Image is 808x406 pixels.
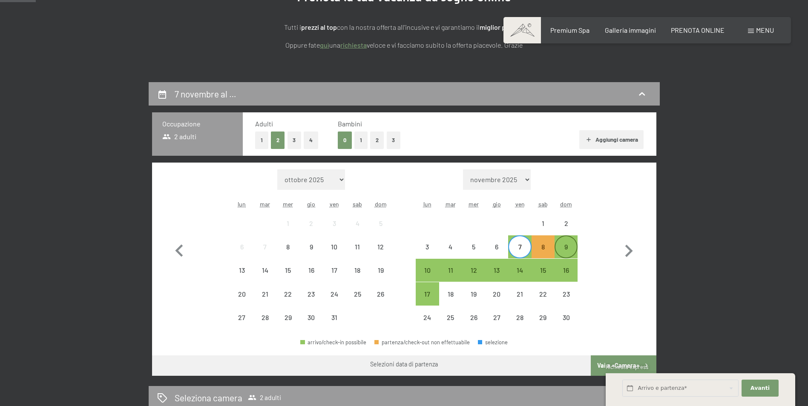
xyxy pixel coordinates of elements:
div: partenza/check-out non effettuabile [439,306,462,329]
button: Avanti [742,380,778,397]
div: partenza/check-out non effettuabile [555,212,578,235]
div: partenza/check-out non effettuabile [485,306,508,329]
abbr: venerdì [330,200,339,208]
div: partenza/check-out possibile [508,235,531,258]
div: 1 [532,220,554,241]
div: Mon Oct 27 2025 [230,306,253,329]
button: 1 [354,132,368,149]
div: 21 [509,291,530,312]
div: 7 [509,243,530,265]
div: 10 [324,243,345,265]
div: 8 [277,243,299,265]
div: partenza/check-out non effettuabile [323,259,346,282]
div: partenza/check-out possibile [555,259,578,282]
div: 5 [370,220,391,241]
div: 27 [486,314,507,335]
div: Wed Nov 19 2025 [462,282,485,305]
span: 2 adulti [162,132,197,141]
div: partenza/check-out possibile [462,259,485,282]
div: Mon Oct 06 2025 [230,235,253,258]
a: Premium Spa [550,26,589,34]
div: Tue Nov 04 2025 [439,235,462,258]
div: 18 [347,267,368,288]
abbr: martedì [260,200,270,208]
span: Adulti [255,120,273,128]
div: partenza/check-out non effettuabile [253,306,276,329]
p: Tutti i con la nostra offerta all'incusive e vi garantiamo il ! [191,22,617,33]
div: Sat Oct 25 2025 [346,282,369,305]
div: Sat Nov 08 2025 [532,235,555,258]
div: partenza/check-out non effettuabile [323,212,346,235]
button: Aggiungi camera [579,130,644,149]
div: Mon Nov 03 2025 [416,235,439,258]
div: partenza/check-out non effettuabile [300,306,323,329]
div: partenza/check-out non effettuabile [532,306,555,329]
div: Wed Nov 26 2025 [462,306,485,329]
div: partenza/check-out possibile [532,259,555,282]
h3: Occupazione [162,119,233,129]
div: Mon Oct 13 2025 [230,259,253,282]
abbr: martedì [446,200,456,208]
div: 22 [532,291,554,312]
div: partenza/check-out non effettuabile [230,306,253,329]
div: 16 [301,267,322,288]
div: Thu Nov 06 2025 [485,235,508,258]
div: 24 [417,314,438,335]
div: Mon Nov 17 2025 [416,282,439,305]
div: 13 [231,267,253,288]
div: partenza/check-out non effettuabile [230,235,253,258]
div: partenza/check-out non effettuabile [323,282,346,305]
div: partenza/check-out non effettuabile [346,282,369,305]
div: Sat Oct 18 2025 [346,259,369,282]
div: Tue Nov 25 2025 [439,306,462,329]
div: partenza/check-out possibile [439,259,462,282]
h2: Seleziona camera [175,392,242,404]
div: Tue Oct 14 2025 [253,259,276,282]
div: Fri Nov 21 2025 [508,282,531,305]
button: 1 [255,132,268,149]
div: Thu Oct 02 2025 [300,212,323,235]
div: 15 [532,267,554,288]
div: 1 [277,220,299,241]
div: partenza/check-out possibile [416,282,439,305]
abbr: giovedì [307,200,315,208]
span: Richiesta express [606,363,648,370]
div: Thu Nov 20 2025 [485,282,508,305]
div: 19 [463,291,484,312]
div: 26 [370,291,391,312]
div: partenza/check-out possibile [508,259,531,282]
button: Mese precedente [167,169,192,329]
div: 11 [440,267,461,288]
div: 4 [440,243,461,265]
button: 2 [370,132,384,149]
div: 27 [231,314,253,335]
div: partenza/check-out non effettuabile [253,235,276,258]
div: Sun Oct 05 2025 [369,212,392,235]
div: Tue Oct 28 2025 [253,306,276,329]
div: Wed Oct 08 2025 [276,235,299,258]
a: quì [320,41,329,49]
span: Avanti [750,384,770,392]
div: 15 [277,267,299,288]
div: Fri Oct 17 2025 [323,259,346,282]
div: 13 [486,267,507,288]
abbr: sabato [538,200,548,208]
div: Tue Oct 21 2025 [253,282,276,305]
div: partenza/check-out non effettuabile [532,282,555,305]
div: Wed Oct 15 2025 [276,259,299,282]
div: 14 [509,267,530,288]
div: 18 [440,291,461,312]
div: Sun Nov 02 2025 [555,212,578,235]
div: Thu Nov 13 2025 [485,259,508,282]
div: Wed Nov 05 2025 [462,235,485,258]
a: PRENOTA ONLINE [671,26,725,34]
div: partenza/check-out non effettuabile [253,259,276,282]
div: Tue Oct 07 2025 [253,235,276,258]
button: 3 [387,132,401,149]
div: Sun Nov 09 2025 [555,235,578,258]
div: partenza/check-out non effettuabile [462,282,485,305]
div: partenza/check-out non effettuabile [532,212,555,235]
div: partenza/check-out non effettuabile [462,235,485,258]
a: Galleria immagini [605,26,656,34]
